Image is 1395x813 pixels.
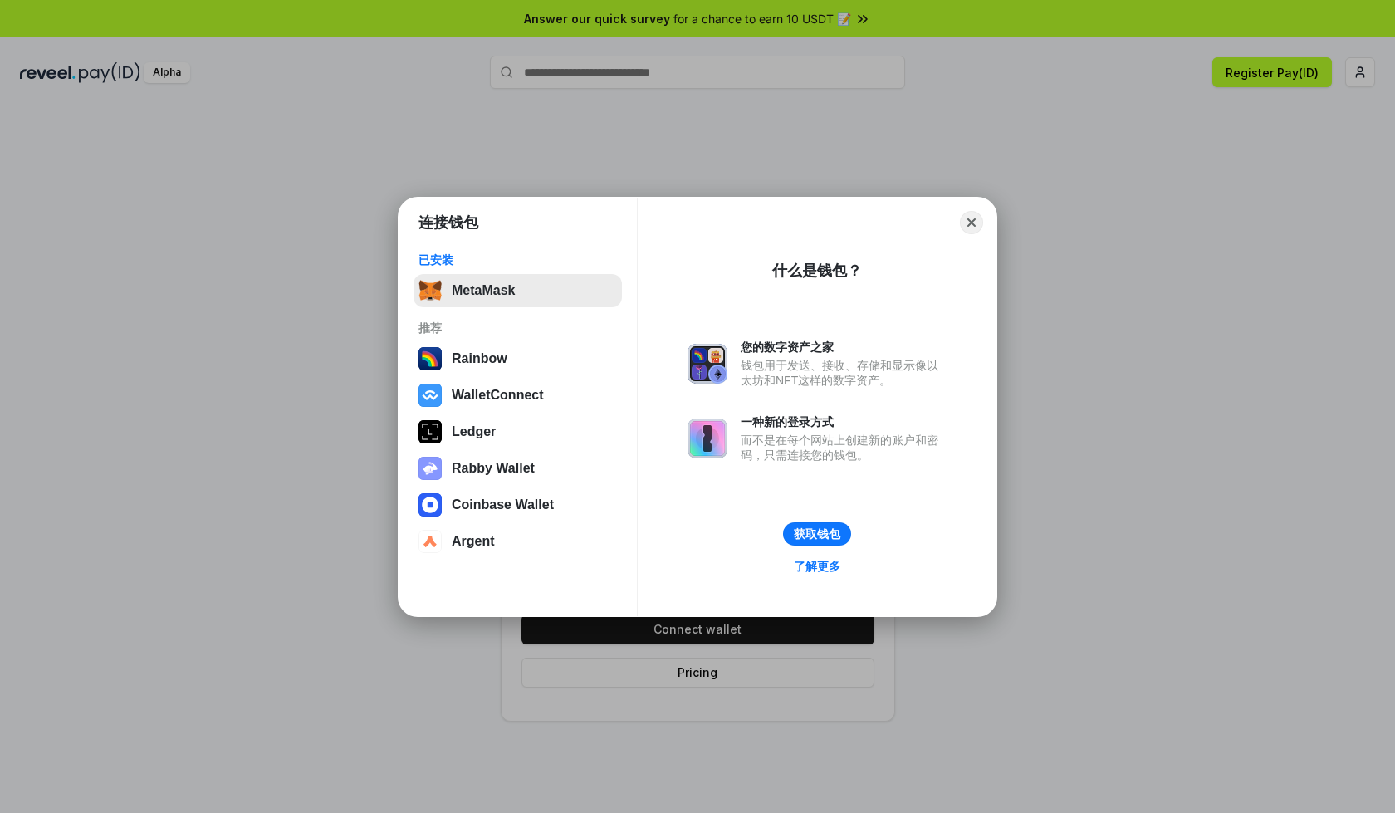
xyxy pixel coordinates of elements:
[418,252,617,267] div: 已安装
[418,457,442,480] img: svg+xml,%3Csvg%20xmlns%3D%22http%3A%2F%2Fwww.w3.org%2F2000%2Fsvg%22%20fill%3D%22none%22%20viewBox...
[414,488,622,522] button: Coinbase Wallet
[452,497,554,512] div: Coinbase Wallet
[452,351,507,366] div: Rainbow
[418,493,442,517] img: svg+xml,%3Csvg%20width%3D%2228%22%20height%3D%2228%22%20viewBox%3D%220%200%2028%2028%22%20fill%3D...
[414,342,622,375] button: Rainbow
[741,414,947,429] div: 一种新的登录方式
[414,274,622,307] button: MetaMask
[741,358,947,388] div: 钱包用于发送、接收、存储和显示像以太坊和NFT这样的数字资产。
[418,213,478,233] h1: 连接钱包
[688,419,727,458] img: svg+xml,%3Csvg%20xmlns%3D%22http%3A%2F%2Fwww.w3.org%2F2000%2Fsvg%22%20fill%3D%22none%22%20viewBox...
[960,211,983,234] button: Close
[794,526,840,541] div: 获取钱包
[794,559,840,574] div: 了解更多
[741,340,947,355] div: 您的数字资产之家
[414,415,622,448] button: Ledger
[452,283,515,298] div: MetaMask
[414,452,622,485] button: Rabby Wallet
[741,433,947,463] div: 而不是在每个网站上创建新的账户和密码，只需连接您的钱包。
[418,530,442,553] img: svg+xml,%3Csvg%20width%3D%2228%22%20height%3D%2228%22%20viewBox%3D%220%200%2028%2028%22%20fill%3D...
[772,261,862,281] div: 什么是钱包？
[418,321,617,335] div: 推荐
[418,347,442,370] img: svg+xml,%3Csvg%20width%3D%22120%22%20height%3D%22120%22%20viewBox%3D%220%200%20120%20120%22%20fil...
[418,420,442,443] img: svg+xml,%3Csvg%20xmlns%3D%22http%3A%2F%2Fwww.w3.org%2F2000%2Fsvg%22%20width%3D%2228%22%20height%3...
[418,384,442,407] img: svg+xml,%3Csvg%20width%3D%2228%22%20height%3D%2228%22%20viewBox%3D%220%200%2028%2028%22%20fill%3D...
[783,522,851,546] button: 获取钱包
[784,556,850,577] a: 了解更多
[414,379,622,412] button: WalletConnect
[452,424,496,439] div: Ledger
[452,461,535,476] div: Rabby Wallet
[688,344,727,384] img: svg+xml,%3Csvg%20xmlns%3D%22http%3A%2F%2Fwww.w3.org%2F2000%2Fsvg%22%20fill%3D%22none%22%20viewBox...
[452,388,544,403] div: WalletConnect
[414,525,622,558] button: Argent
[418,279,442,302] img: svg+xml,%3Csvg%20fill%3D%22none%22%20height%3D%2233%22%20viewBox%3D%220%200%2035%2033%22%20width%...
[452,534,495,549] div: Argent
